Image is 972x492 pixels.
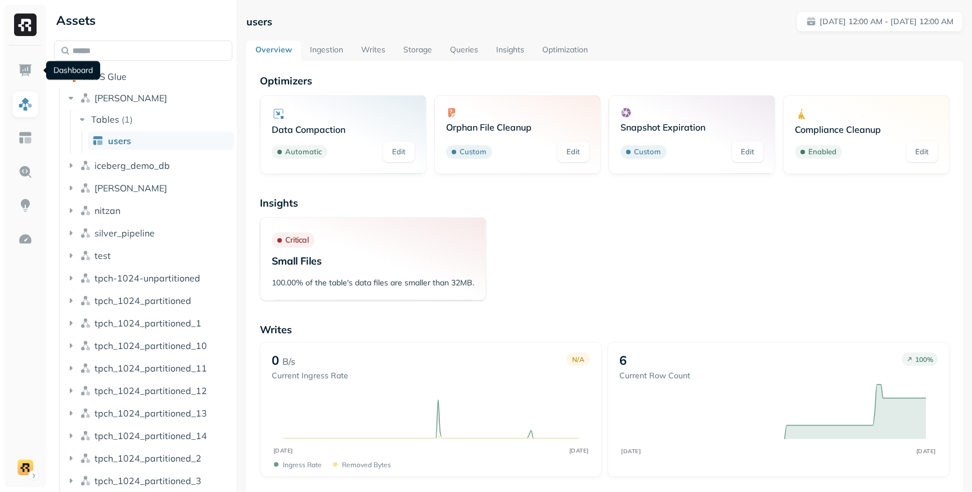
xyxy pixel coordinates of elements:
img: namespace [80,160,91,171]
span: test [94,250,111,261]
button: [PERSON_NAME] [65,89,233,107]
img: Insights [18,198,33,213]
p: Orphan File Cleanup [446,122,589,133]
img: namespace [80,453,91,464]
span: [PERSON_NAME] [94,182,167,194]
span: AWS Glue [83,71,127,82]
p: 6 [619,352,627,368]
button: [PERSON_NAME] [65,179,233,197]
img: namespace [80,250,91,261]
p: 100 % [915,355,933,364]
button: [DATE] 12:00 AM - [DATE] 12:00 AM [796,11,963,32]
button: tpch_1024_partitioned_2 [65,449,233,467]
a: Edit [732,142,763,162]
a: Storage [394,41,441,61]
img: Dashboard [18,63,33,78]
img: namespace [80,295,91,306]
button: tpch_1024_partitioned_12 [65,382,233,400]
img: namespace [80,205,91,216]
p: Automatic [285,146,322,158]
tspan: [DATE] [569,447,588,454]
button: tpch_1024_partitioned_3 [65,472,233,490]
a: Edit [383,142,415,162]
img: namespace [80,340,91,351]
span: tpch_1024_partitioned_13 [94,408,207,419]
img: namespace [80,475,91,486]
span: tpch_1024_partitioned [94,295,191,306]
button: tpch_1024_partitioned_10 [65,337,233,355]
p: Removed bytes [342,460,391,469]
button: iceberg_demo_db [65,156,233,175]
img: Ryft [14,14,37,36]
span: iceberg_demo_db [94,160,170,171]
button: tpch_1024_partitioned [65,292,233,310]
span: tpch_1024_partitioned_10 [94,340,207,351]
p: Writes [260,323,949,336]
p: Current Ingress Rate [272,370,348,381]
span: users [108,135,131,146]
button: nitzan [65,202,233,220]
p: Enabled [808,146,836,158]
button: tpch-1024-unpartitioned [65,269,233,287]
p: Custom [460,146,487,158]
p: Insights [260,196,949,209]
img: namespace [80,182,91,194]
div: Dashboard [46,61,100,80]
p: B/s [282,355,295,368]
span: Tables [91,114,119,125]
p: Data Compaction [272,124,415,135]
img: namespace [80,227,91,239]
div: Assets [54,11,232,29]
button: test [65,247,233,265]
img: namespace [80,408,91,419]
button: Tables(1) [76,110,233,128]
span: tpch_1024_partitioned_14 [94,430,207,441]
a: Edit [906,142,938,162]
a: Optimization [533,41,597,61]
a: Insights [487,41,533,61]
a: Writes [352,41,394,61]
p: Small Files [272,254,474,267]
a: Queries [441,41,487,61]
span: nitzan [94,205,120,216]
p: users [246,15,272,28]
img: namespace [80,363,91,374]
p: Ingress Rate [283,460,322,469]
p: Custom [634,146,661,158]
span: tpch-1024-unpartitioned [94,272,200,284]
a: Edit [557,142,589,162]
p: Current Row Count [619,370,690,381]
img: namespace [80,385,91,396]
button: tpch_1024_partitioned_11 [65,359,233,377]
img: namespace [80,272,91,284]
p: [DATE] 12:00 AM - [DATE] 12:00 AM [820,16,953,27]
button: tpch_1024_partitioned_13 [65,404,233,422]
a: Ingestion [301,41,352,61]
tspan: [DATE] [621,448,641,454]
p: 0 [272,352,279,368]
img: namespace [80,92,91,104]
p: ( 1 ) [121,114,133,125]
img: Optimization [18,232,33,247]
span: [PERSON_NAME] [94,92,167,104]
span: tpch_1024_partitioned_11 [94,363,207,374]
button: tpch_1024_partitioned_14 [65,427,233,445]
img: Asset Explorer [18,131,33,145]
p: N/A [572,355,584,364]
tspan: [DATE] [273,447,292,454]
p: Critical [285,235,309,245]
p: Compliance Cleanup [795,124,938,135]
button: silver_pipeline [65,224,233,242]
img: Assets [18,97,33,111]
tspan: [DATE] [916,448,936,454]
p: Optimizers [260,74,949,87]
span: tpch_1024_partitioned_12 [94,385,207,396]
p: 100.00% of the table's data files are smaller than 32MB. [272,278,474,288]
span: tpch_1024_partitioned_2 [94,453,201,464]
button: tpch_1024_partitioned_1 [65,314,233,332]
a: Overview [246,41,301,61]
span: tpch_1024_partitioned_3 [94,475,201,486]
span: silver_pipeline [94,227,155,239]
img: demo [17,459,33,475]
p: Snapshot Expiration [620,122,763,133]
